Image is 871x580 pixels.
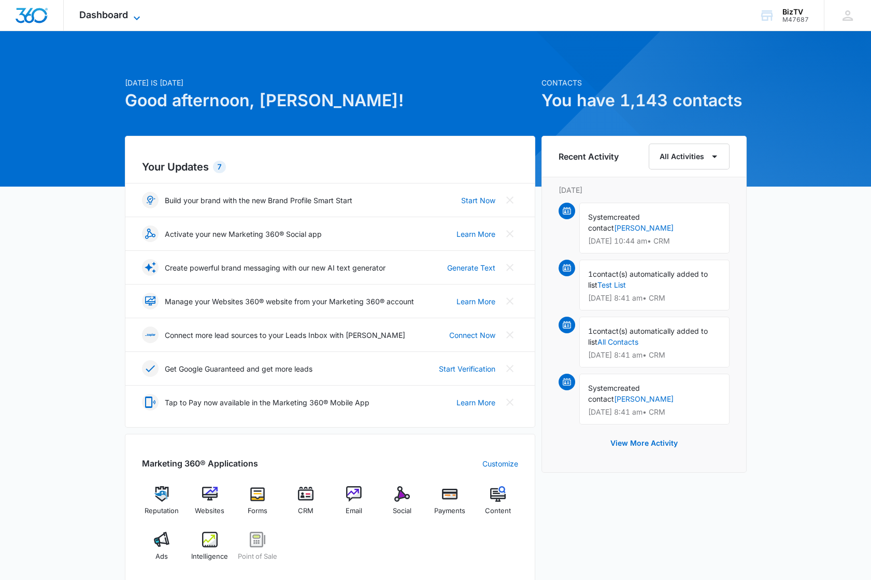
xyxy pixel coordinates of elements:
[600,431,688,456] button: View More Activity
[165,397,369,408] p: Tap to Pay now available in the Marketing 360® Mobile App
[393,506,411,516] span: Social
[456,229,495,239] a: Learn More
[614,394,674,403] a: [PERSON_NAME]
[439,363,495,374] a: Start Verification
[502,327,518,343] button: Close
[346,506,362,516] span: Email
[478,486,518,524] a: Content
[213,161,226,173] div: 7
[434,506,465,516] span: Payments
[165,195,352,206] p: Build your brand with the new Brand Profile Smart Start
[588,237,721,245] p: [DATE] 10:44 am • CRM
[238,551,277,562] span: Point of Sale
[782,16,809,23] div: account id
[588,327,593,335] span: 1
[588,294,721,302] p: [DATE] 8:41 am • CRM
[191,551,228,562] span: Intelligence
[588,327,708,346] span: contact(s) automatically added to list
[165,296,414,307] p: Manage your Websites 360® website from your Marketing 360® account
[649,144,730,169] button: All Activities
[449,330,495,341] a: Connect Now
[155,551,168,562] span: Ads
[502,259,518,276] button: Close
[782,8,809,16] div: account name
[248,506,267,516] span: Forms
[165,262,385,273] p: Create powerful brand messaging with our new AI text generator
[502,394,518,411] button: Close
[456,296,495,307] a: Learn More
[482,458,518,469] a: Customize
[502,360,518,377] button: Close
[447,262,495,273] a: Generate Text
[142,457,258,470] h2: Marketing 360® Applications
[502,293,518,309] button: Close
[541,77,747,88] p: Contacts
[541,88,747,113] h1: You have 1,143 contacts
[79,9,128,20] span: Dashboard
[502,192,518,208] button: Close
[165,229,322,239] p: Activate your new Marketing 360® Social app
[382,486,422,524] a: Social
[190,486,230,524] a: Websites
[588,384,613,392] span: System
[125,77,535,88] p: [DATE] is [DATE]
[588,408,721,416] p: [DATE] 8:41 am • CRM
[597,280,626,289] a: Test List
[238,532,278,569] a: Point of Sale
[165,363,312,374] p: Get Google Guaranteed and get more leads
[588,213,613,221] span: System
[165,330,405,341] p: Connect more lead sources to your Leads Inbox with [PERSON_NAME]
[195,506,224,516] span: Websites
[142,486,182,524] a: Reputation
[456,397,495,408] a: Learn More
[588,351,721,359] p: [DATE] 8:41 am • CRM
[145,506,179,516] span: Reputation
[298,506,313,516] span: CRM
[125,88,535,113] h1: Good afternoon, [PERSON_NAME]!
[588,384,640,403] span: created contact
[502,225,518,242] button: Close
[588,213,640,232] span: created contact
[142,159,518,175] h2: Your Updates
[588,270,708,289] span: contact(s) automatically added to list
[334,486,374,524] a: Email
[559,185,730,195] p: [DATE]
[190,532,230,569] a: Intelligence
[142,532,182,569] a: Ads
[485,506,511,516] span: Content
[559,150,619,163] h6: Recent Activity
[430,486,470,524] a: Payments
[597,337,638,346] a: All Contacts
[588,270,593,278] span: 1
[614,223,674,232] a: [PERSON_NAME]
[286,486,326,524] a: CRM
[461,195,495,206] a: Start Now
[238,486,278,524] a: Forms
